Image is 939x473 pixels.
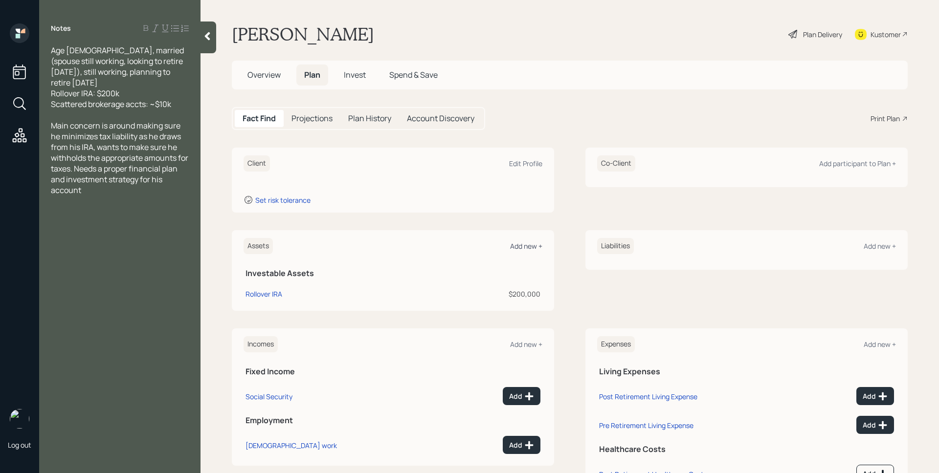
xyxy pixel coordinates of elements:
[10,409,29,429] img: james-distasi-headshot.png
[255,195,311,205] div: Set risk tolerance
[232,23,374,45] h1: [PERSON_NAME]
[244,336,278,352] h6: Incomes
[864,340,896,349] div: Add new +
[871,113,900,124] div: Print Plan
[803,29,842,40] div: Plan Delivery
[864,241,896,251] div: Add new +
[244,155,270,172] h6: Client
[819,159,896,168] div: Add participant to Plan +
[51,45,185,109] span: Age [DEMOGRAPHIC_DATA], married (spouse still working, looking to retire [DATE]), still working, ...
[243,114,276,123] h5: Fact Find
[863,420,888,430] div: Add
[856,387,894,405] button: Add
[246,367,540,376] h5: Fixed Income
[246,269,540,278] h5: Investable Assets
[246,416,540,425] h5: Employment
[597,238,634,254] h6: Liabilities
[599,392,697,401] div: Post Retirement Living Expense
[510,340,542,349] div: Add new +
[348,114,391,123] h5: Plan History
[503,436,540,454] button: Add
[247,69,281,80] span: Overview
[404,289,540,299] div: $200,000
[51,120,190,195] span: Main concern is around making sure he minimizes tax liability as he draws from his IRA, wants to ...
[597,336,635,352] h6: Expenses
[856,416,894,434] button: Add
[244,238,273,254] h6: Assets
[304,69,320,80] span: Plan
[509,440,534,450] div: Add
[509,159,542,168] div: Edit Profile
[389,69,438,80] span: Spend & Save
[503,387,540,405] button: Add
[599,445,894,454] h5: Healthcare Costs
[246,392,292,401] div: Social Security
[871,29,901,40] div: Kustomer
[863,391,888,401] div: Add
[509,391,534,401] div: Add
[8,440,31,450] div: Log out
[599,367,894,376] h5: Living Expenses
[510,241,542,251] div: Add new +
[246,289,282,299] div: Rollover IRA
[51,23,71,33] label: Notes
[246,441,337,450] div: [DEMOGRAPHIC_DATA] work
[344,69,366,80] span: Invest
[599,421,693,430] div: Pre Retirement Living Expense
[597,155,635,172] h6: Co-Client
[291,114,333,123] h5: Projections
[407,114,474,123] h5: Account Discovery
